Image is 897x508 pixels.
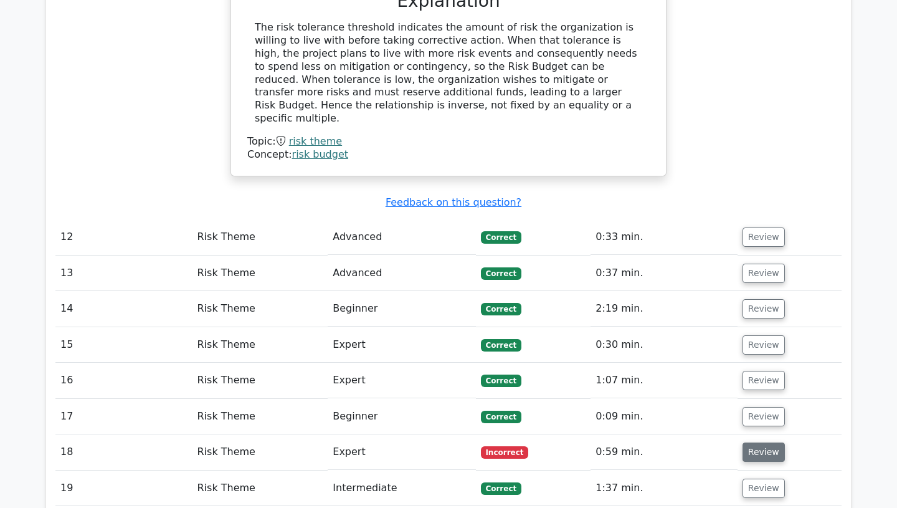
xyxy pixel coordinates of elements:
td: 12 [55,219,192,255]
td: 14 [55,291,192,327]
td: Intermediate [328,471,475,506]
td: Risk Theme [192,434,328,470]
td: 19 [55,471,192,506]
td: 0:59 min. [591,434,738,470]
div: The risk tolerance threshold indicates the amount of risk the organization is willing to live wit... [255,21,642,125]
td: 0:33 min. [591,219,738,255]
td: Expert [328,434,475,470]
a: risk theme [289,135,342,147]
button: Review [743,335,785,355]
td: Beginner [328,399,475,434]
td: 17 [55,399,192,434]
td: Risk Theme [192,256,328,291]
td: Risk Theme [192,219,328,255]
td: 15 [55,327,192,363]
button: Review [743,371,785,390]
td: Risk Theme [192,471,328,506]
td: Advanced [328,256,475,291]
td: Expert [328,327,475,363]
button: Review [743,299,785,319]
td: Expert [328,363,475,398]
span: Correct [481,482,521,495]
td: Beginner [328,291,475,327]
span: Correct [481,375,521,387]
td: 0:09 min. [591,399,738,434]
a: Feedback on this question? [386,196,521,208]
td: 0:37 min. [591,256,738,291]
td: 2:19 min. [591,291,738,327]
td: Advanced [328,219,475,255]
td: 1:37 min. [591,471,738,506]
button: Review [743,443,785,462]
span: Correct [481,231,521,244]
button: Review [743,228,785,247]
span: Correct [481,267,521,280]
button: Review [743,407,785,426]
td: Risk Theme [192,291,328,327]
span: Incorrect [481,446,529,459]
td: 16 [55,363,192,398]
td: Risk Theme [192,399,328,434]
td: 13 [55,256,192,291]
td: Risk Theme [192,327,328,363]
span: Correct [481,411,521,423]
div: Topic: [247,135,650,148]
button: Review [743,479,785,498]
button: Review [743,264,785,283]
a: risk budget [292,148,348,160]
span: Correct [481,303,521,315]
td: 0:30 min. [591,327,738,363]
td: Risk Theme [192,363,328,398]
div: Concept: [247,148,650,161]
span: Correct [481,339,521,352]
td: 1:07 min. [591,363,738,398]
td: 18 [55,434,192,470]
